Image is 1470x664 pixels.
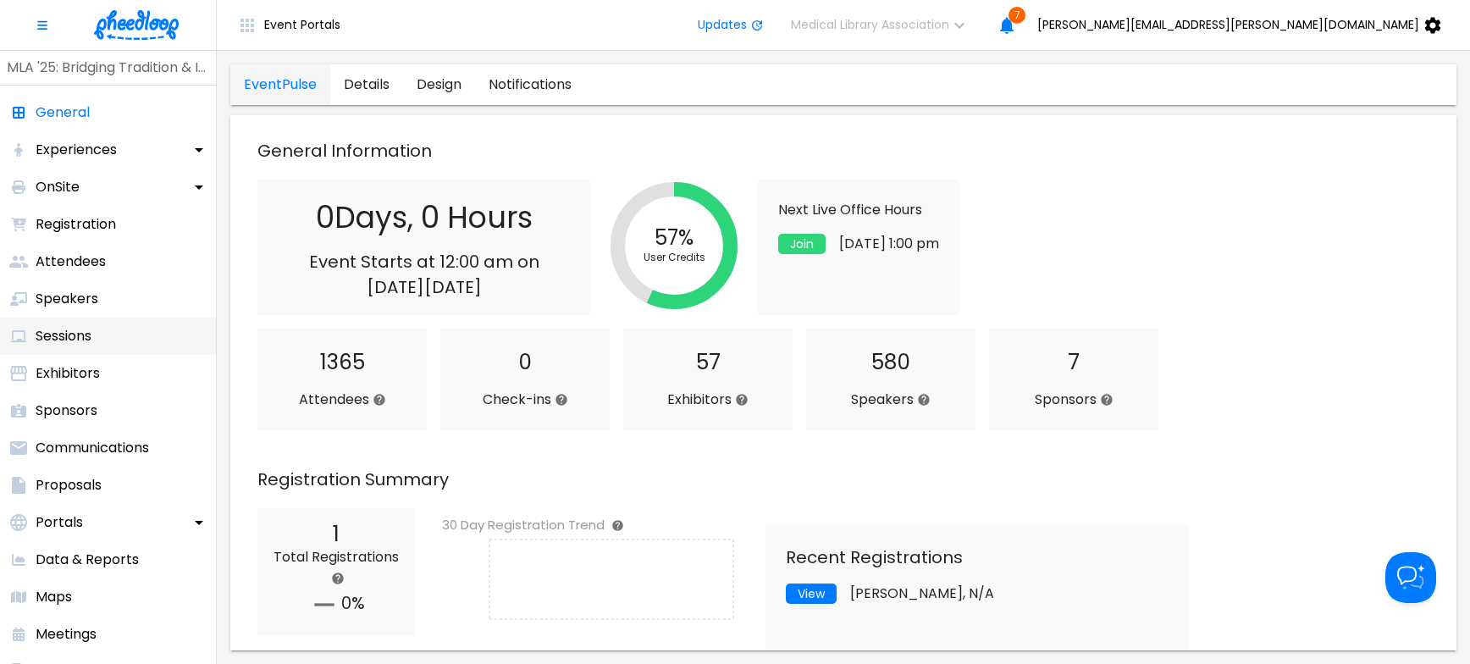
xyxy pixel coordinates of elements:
button: Updates [684,8,777,42]
span: View [798,587,825,600]
p: Registration [36,214,116,235]
a: general-tab-design [403,64,475,105]
p: Data & Reports [36,550,139,570]
p: Sponsors [1003,390,1145,410]
h2: 0% [271,588,401,622]
p: [DATE] 1:00 pm [839,234,939,254]
span: [PERSON_NAME][EMAIL_ADDRESS][PERSON_NAME][DOMAIN_NAME] [1037,18,1419,31]
span: Medical Library Association [791,18,949,31]
p: Communications [36,438,149,458]
p: General [36,102,90,123]
p: Experiences [36,140,117,160]
h6: 30 Day Registration Trend [442,515,779,535]
span: 7 [1009,7,1025,24]
h2: 1365 [271,350,413,375]
p: Meetings [36,624,97,645]
p: Speakers [820,390,962,410]
span: Updates [698,18,747,31]
p: [PERSON_NAME], N/A [850,584,994,604]
p: Next Live Office Hours [778,200,955,220]
div: User Credits [644,250,705,265]
p: General Information [257,136,1443,166]
a: Join [778,234,839,254]
p: Check-ins [454,390,596,410]
img: logo [94,10,179,40]
div: general tabs [230,64,585,105]
span: Join [790,237,814,251]
h2: 0 Days , 0 Hours [271,200,577,235]
a: general-tab-notifications [475,64,585,105]
p: Attendees [271,390,413,410]
a: general-tab-details [330,64,403,105]
svg: Represents the total # of approved Sponsors represented at your event. [1100,393,1114,407]
p: Sessions [36,326,91,346]
svg: Represents the total # of approved Exhibitors represented at your event. [735,393,749,407]
p: Total Registrations [271,547,401,588]
p: Exhibitors [637,390,779,410]
button: View [786,584,837,604]
p: OnSite [36,177,80,197]
p: Maps [36,587,72,607]
button: [PERSON_NAME][EMAIL_ADDRESS][PERSON_NAME][DOMAIN_NAME] [1024,8,1463,42]
p: MLA '25: Bridging Tradition & Innovation [7,58,209,78]
svg: This graph represents the number of total registrations completed per day over the past 30 days o... [611,519,624,532]
button: Join [778,234,826,254]
p: Portals [36,512,83,533]
a: general-tab-EventPulse [230,64,330,105]
p: Exhibitors [36,363,100,384]
iframe: Help Scout Beacon - Open [1385,552,1436,603]
p: Sponsors [36,401,97,421]
svg: The total number of attendees at your event consuming user credits. This number does not include ... [373,393,386,407]
p: [DATE] [DATE] [271,274,577,300]
button: 7 [990,8,1024,42]
h2: 7 [1003,350,1145,375]
h2: 57 [637,350,779,375]
p: Recent Registrations [786,545,1169,570]
svg: This number represents the total number of completed registrations at your event. The percentage ... [331,572,345,585]
button: Medical Library Association [777,8,990,42]
h2: 580 [820,350,962,375]
p: Event Starts at 12:00 am on [271,249,577,274]
h2: 0 [454,350,596,375]
h2: 1 [271,522,401,547]
span: Event Portals [264,18,340,31]
p: Speakers [36,289,98,309]
p: Registration Summary [257,464,1443,495]
p: Attendees [36,252,106,272]
div: 57% [655,226,694,250]
svg: Represents the total # of Speakers represented at your event. [917,393,931,407]
svg: The total number of attendees who have checked into your event. [555,393,568,407]
p: Proposals [36,475,102,495]
button: Event Portals [224,8,354,42]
